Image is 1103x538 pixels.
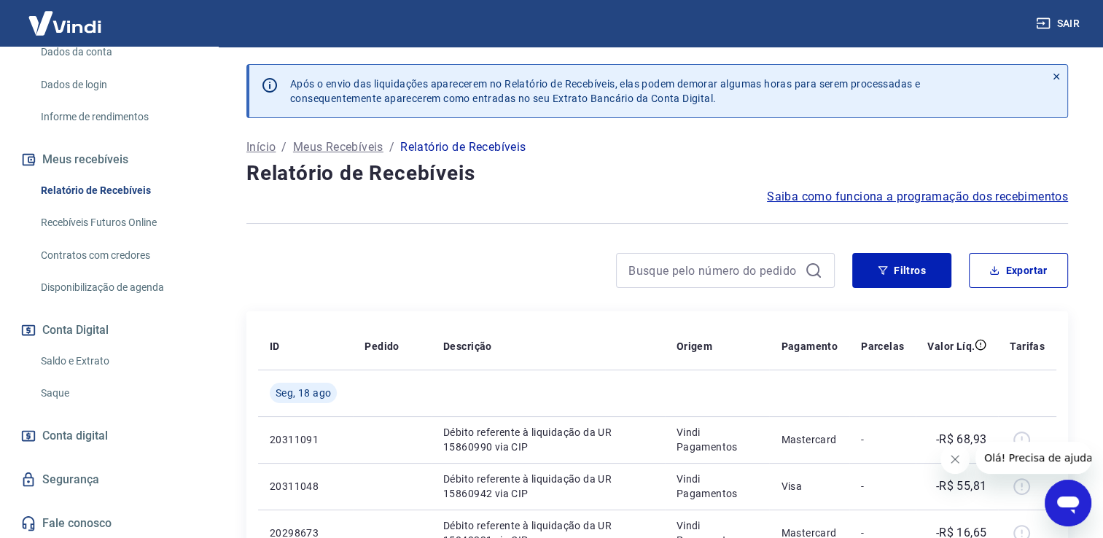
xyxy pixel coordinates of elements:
[290,77,920,106] p: Após o envio das liquidações aparecerem no Relatório de Recebíveis, elas podem demorar algumas ho...
[628,260,799,281] input: Busque pelo número do pedido
[677,472,758,501] p: Vindi Pagamentos
[270,479,341,494] p: 20311048
[969,253,1068,288] button: Exportar
[927,339,975,354] p: Valor Líq.
[861,339,904,354] p: Parcelas
[17,314,200,346] button: Conta Digital
[35,241,200,270] a: Contratos com credores
[1010,339,1045,354] p: Tarifas
[389,139,394,156] p: /
[9,10,122,22] span: Olá! Precisa de ajuda?
[35,273,200,303] a: Disponibilização de agenda
[443,472,653,501] p: Débito referente à liquidação da UR 15860942 via CIP
[17,464,200,496] a: Segurança
[17,144,200,176] button: Meus recebíveis
[17,420,200,452] a: Conta digital
[781,339,838,354] p: Pagamento
[767,188,1068,206] a: Saiba como funciona a programação dos recebimentos
[17,1,112,45] img: Vindi
[443,339,492,354] p: Descrição
[852,253,951,288] button: Filtros
[443,425,653,454] p: Débito referente à liquidação da UR 15860990 via CIP
[35,102,200,132] a: Informe de rendimentos
[35,378,200,408] a: Saque
[940,445,970,474] iframe: Fechar mensagem
[270,432,341,447] p: 20311091
[35,37,200,67] a: Dados da conta
[35,70,200,100] a: Dados de login
[35,176,200,206] a: Relatório de Recebíveis
[270,339,280,354] p: ID
[861,432,904,447] p: -
[400,139,526,156] p: Relatório de Recebíveis
[677,425,758,454] p: Vindi Pagamentos
[42,426,108,446] span: Conta digital
[246,159,1068,188] h4: Relatório de Recebíveis
[276,386,331,400] span: Seg, 18 ago
[936,477,987,495] p: -R$ 55,81
[1045,480,1091,526] iframe: Botão para abrir a janela de mensagens
[975,442,1091,474] iframe: Mensagem da empresa
[293,139,383,156] a: Meus Recebíveis
[365,339,399,354] p: Pedido
[1033,10,1086,37] button: Sair
[35,346,200,376] a: Saldo e Extrato
[936,431,987,448] p: -R$ 68,93
[781,479,838,494] p: Visa
[35,208,200,238] a: Recebíveis Futuros Online
[281,139,287,156] p: /
[861,479,904,494] p: -
[246,139,276,156] a: Início
[781,432,838,447] p: Mastercard
[677,339,712,354] p: Origem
